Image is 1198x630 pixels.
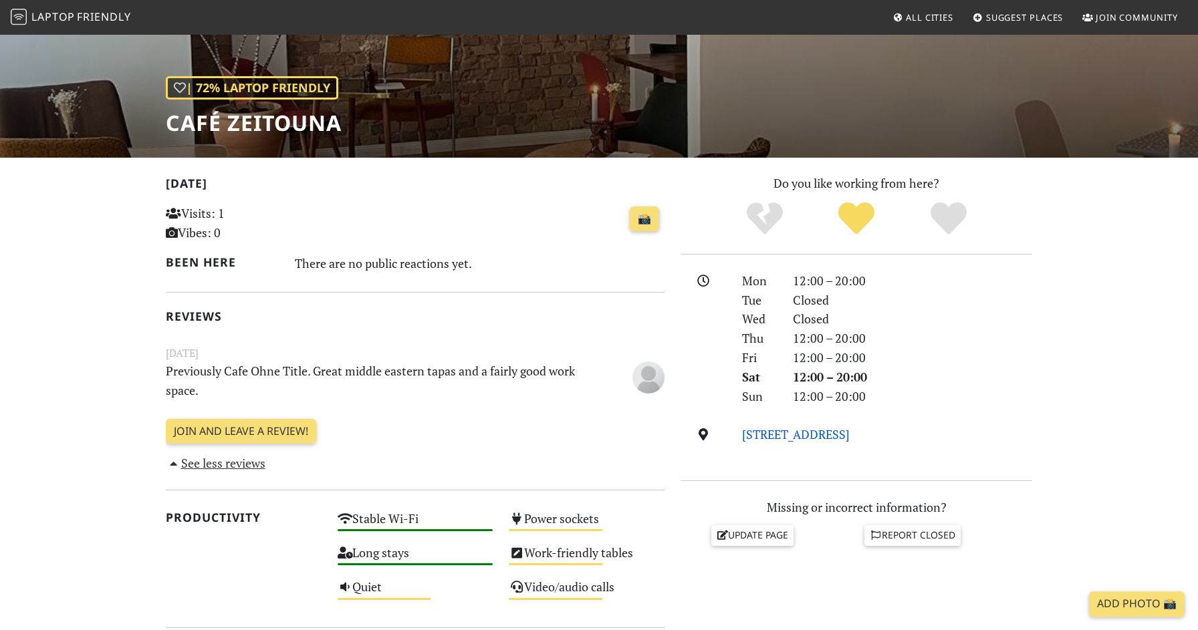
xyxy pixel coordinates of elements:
div: Closed [785,291,1040,310]
span: Anonymous [632,368,665,384]
div: 12:00 – 20:00 [785,348,1040,367]
p: Missing or incorrect information? [681,498,1032,517]
div: There are no public reactions yet. [295,253,665,274]
div: Fri [734,348,785,367]
div: 12:00 – 20:00 [785,329,1040,348]
span: All Cities [906,11,953,23]
div: 12:00 – 20:00 [785,387,1040,406]
p: Visits: 1 Vibes: 0 [166,204,322,243]
a: Report closed [864,525,961,545]
div: 12:00 – 20:00 [785,271,1040,291]
div: 12:00 – 20:00 [785,367,1040,387]
p: Previously Cafe Ohne Title. Great middle eastern tapas and a fairly good work space. [158,361,587,400]
div: Stable Wi-Fi [330,508,501,542]
div: Closed [785,309,1040,329]
a: LaptopFriendly LaptopFriendly [11,6,131,29]
span: Join Community [1096,11,1178,23]
span: Laptop [31,9,75,24]
div: Power sockets [501,508,673,542]
div: Wed [734,309,785,329]
h2: Been here [166,255,279,269]
span: Friendly [77,9,130,24]
a: [STREET_ADDRESS] [742,426,850,442]
a: See less reviews [166,455,265,471]
a: Join and leave a review! [166,419,316,444]
p: Do you like working from here? [681,174,1032,193]
div: Long stays [330,542,501,576]
a: Suggest Places [967,5,1069,29]
div: Video/audio calls [501,576,673,610]
div: Tue [734,291,785,310]
div: | 72% Laptop Friendly [166,76,338,100]
a: All Cities [887,5,959,29]
h2: Productivity [166,510,322,524]
a: Join Community [1077,5,1183,29]
a: Update page [711,525,794,545]
small: [DATE] [158,345,673,361]
img: LaptopFriendly [11,9,27,25]
img: blank-535327c66bd565773addf3077783bbfce4b00ec00e9fd257753287c682c7fa38.png [632,361,665,393]
div: Definitely! [903,200,995,237]
div: Yes [810,200,903,237]
div: Work-friendly tables [501,542,673,576]
div: Sun [734,387,785,406]
h1: Café Zeitouna [166,110,342,136]
h2: Reviews [166,309,665,323]
a: 📸 [630,206,659,232]
h2: [DATE] [166,176,665,196]
div: No [719,200,811,237]
div: Sat [734,367,785,387]
div: Thu [734,329,785,348]
div: Mon [734,271,785,291]
div: Quiet [330,576,501,610]
span: Suggest Places [986,11,1064,23]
